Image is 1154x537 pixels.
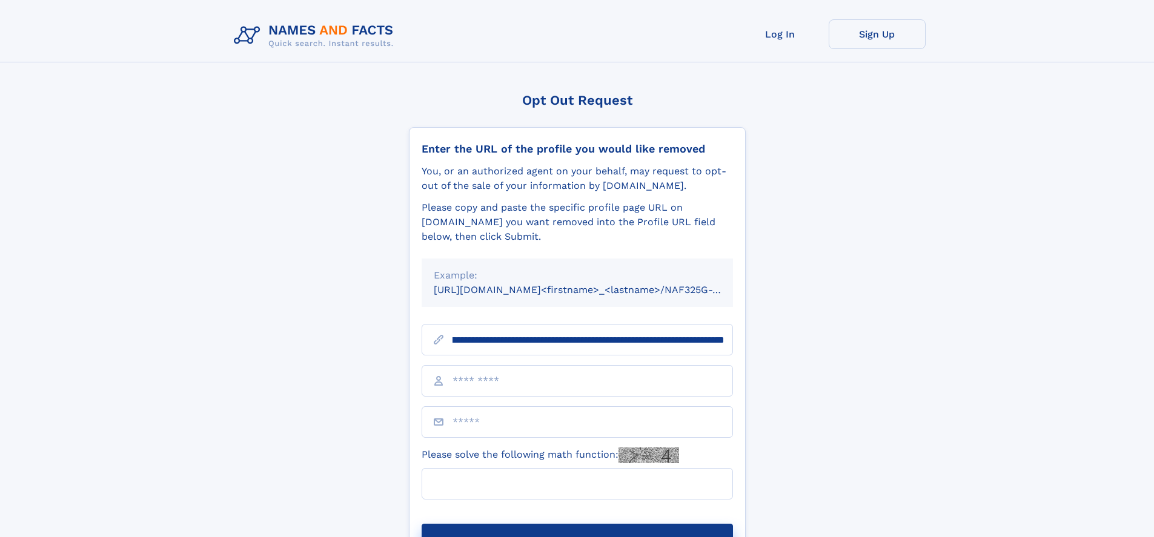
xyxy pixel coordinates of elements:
[434,268,721,283] div: Example:
[229,19,403,52] img: Logo Names and Facts
[829,19,926,49] a: Sign Up
[422,142,733,156] div: Enter the URL of the profile you would like removed
[409,93,746,108] div: Opt Out Request
[422,200,733,244] div: Please copy and paste the specific profile page URL on [DOMAIN_NAME] you want removed into the Pr...
[422,447,679,463] label: Please solve the following math function:
[732,19,829,49] a: Log In
[422,164,733,193] div: You, or an authorized agent on your behalf, may request to opt-out of the sale of your informatio...
[434,284,756,295] small: [URL][DOMAIN_NAME]<firstname>_<lastname>/NAF325G-xxxxxxxx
